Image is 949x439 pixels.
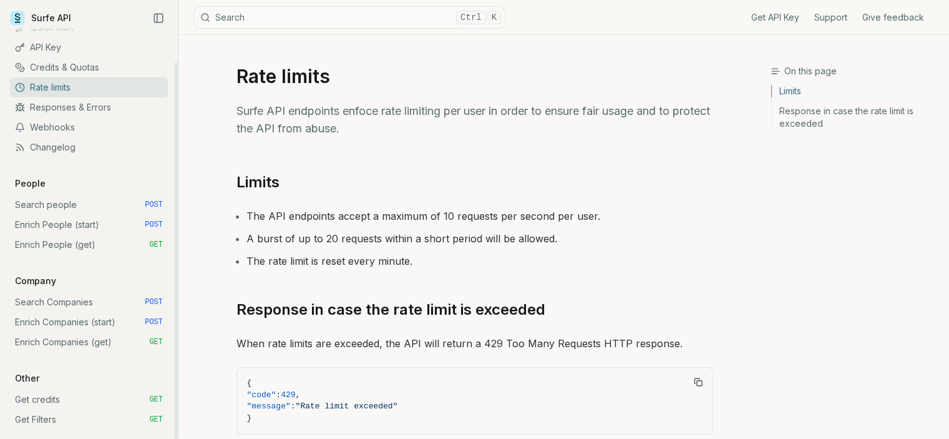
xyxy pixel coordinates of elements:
[236,300,545,320] a: Response in case the rate limit is exceeded
[10,57,168,77] a: Credits & Quotas
[247,402,291,411] span: "message"
[771,65,939,77] h3: On this page
[149,337,163,347] span: GET
[10,372,44,385] p: Other
[814,11,847,24] a: Support
[10,195,168,215] a: Search people POST
[236,102,713,137] p: Surfe API endpoints enfoce rate limiting per user in order to ensure fair usage and to protect th...
[149,9,168,27] button: Collapse Sidebar
[10,9,71,27] a: Surfe API
[487,11,501,24] kbd: K
[236,65,713,87] h1: Rate limits
[10,137,168,157] a: Changelog
[247,378,252,388] span: {
[10,37,168,57] a: API Key
[689,373,708,392] button: Copy Text
[772,85,939,101] a: Limits
[10,235,168,255] a: Enrich People (get) GET
[10,332,168,352] a: Enrich Companies (get) GET
[10,117,168,137] a: Webhooks
[145,200,163,210] span: POST
[291,402,296,411] span: :
[10,77,168,97] a: Rate limits
[247,390,276,400] span: "code"
[10,177,51,190] p: People
[149,415,163,425] span: GET
[10,17,168,37] a: Quick start
[236,172,280,192] a: Limits
[246,252,713,270] li: The rate limit is reset every minute.
[10,97,168,117] a: Responses & Errors
[751,11,799,24] a: Get API Key
[145,220,163,230] span: POST
[10,292,168,312] a: Search Companies POST
[246,207,713,225] li: The API endpoints accept a maximum of 10 requests per second per user.
[296,390,301,400] span: ,
[149,395,163,405] span: GET
[276,390,281,400] span: :
[149,240,163,250] span: GET
[296,402,398,411] span: "Rate limit exceeded"
[246,230,713,247] li: A burst of up to 20 requests within a short period will be allowed.
[145,317,163,327] span: POST
[772,101,939,130] a: Response in case the rate limit is exceeded
[145,297,163,307] span: POST
[247,413,252,423] span: }
[10,410,168,430] a: Get Filters GET
[10,215,168,235] a: Enrich People (start) POST
[10,390,168,410] a: Get credits GET
[862,11,924,24] a: Give feedback
[236,335,713,352] p: When rate limits are exceeded, the API will return a 429 Too Many Requests HTTP response.
[10,275,61,287] p: Company
[10,312,168,332] a: Enrich Companies (start) POST
[456,11,486,24] kbd: Ctrl
[281,390,295,400] span: 429
[193,6,505,29] button: SearchCtrlK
